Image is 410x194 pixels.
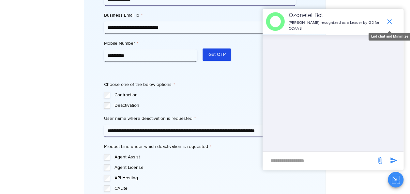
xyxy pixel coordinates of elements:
[289,11,382,20] p: Ozonetel Bot
[114,154,296,160] label: Agent Assist
[104,143,211,150] legend: Product Line under which deactivation is requested
[373,154,387,167] span: send message
[266,155,373,167] div: new-msg-input
[114,185,296,192] label: CALite
[266,12,285,31] img: header
[104,40,197,47] label: Mobile Number
[114,175,296,181] label: API Hosting
[104,12,296,19] label: Business Email id
[114,164,296,171] label: Agent License
[383,15,396,28] span: end chat or minimize
[203,48,231,61] button: Get OTP
[104,115,296,122] label: User name where deactivation is requested
[114,92,296,98] label: Contraction
[289,20,382,32] p: [PERSON_NAME] recognized as a Leader by G2 for CCAAS
[388,172,403,187] button: Close chat
[387,154,400,167] span: send message
[114,102,296,109] label: Deactivation
[104,81,175,88] legend: Choose one of the below options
